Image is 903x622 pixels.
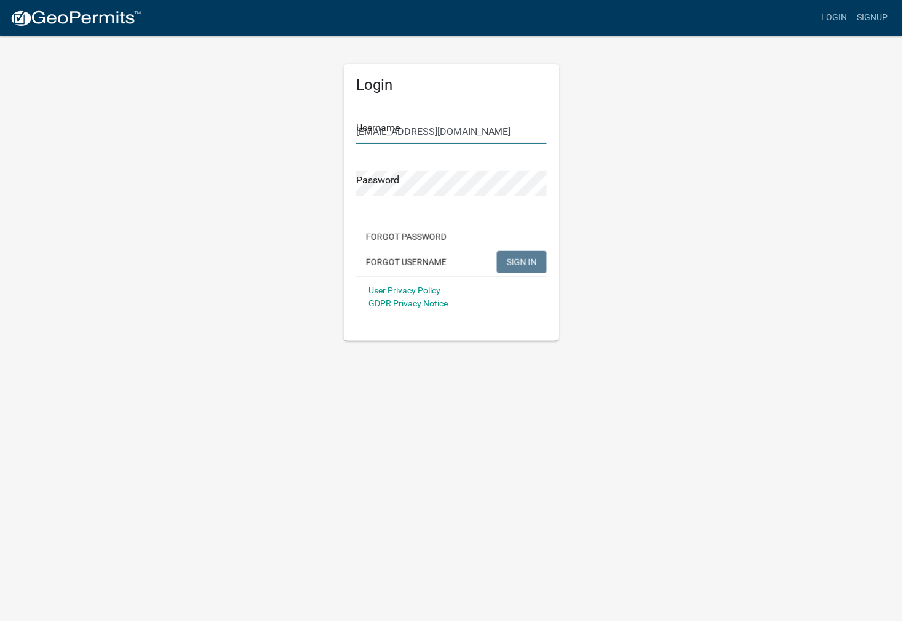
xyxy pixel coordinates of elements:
[368,285,440,295] a: User Privacy Policy
[356,251,456,273] button: Forgot Username
[853,6,893,30] a: Signup
[368,298,448,308] a: GDPR Privacy Notice
[507,257,537,266] span: SIGN IN
[817,6,853,30] a: Login
[497,251,547,273] button: SIGN IN
[356,226,456,248] button: Forgot Password
[356,76,547,94] h5: Login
